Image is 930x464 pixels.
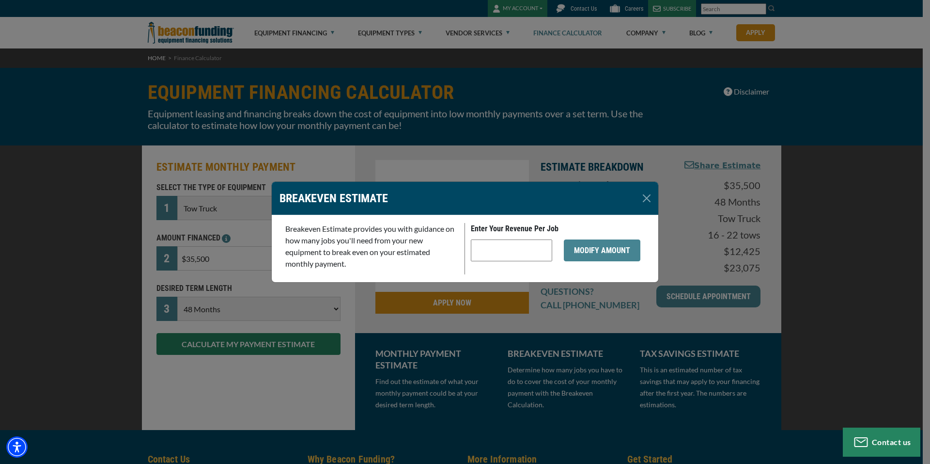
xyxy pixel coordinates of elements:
[843,428,920,457] button: Contact us
[471,223,558,235] label: Enter Your Revenue Per Job
[639,191,654,206] button: Close
[872,437,911,447] span: Contact us
[564,240,640,261] button: MODIFY AMOUNT
[6,436,28,458] div: Accessibility Menu
[279,190,388,207] p: BREAKEVEN ESTIMATE
[285,223,459,270] p: Breakeven Estimate provides you with guidance on how many jobs you'll need from your new equipmen...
